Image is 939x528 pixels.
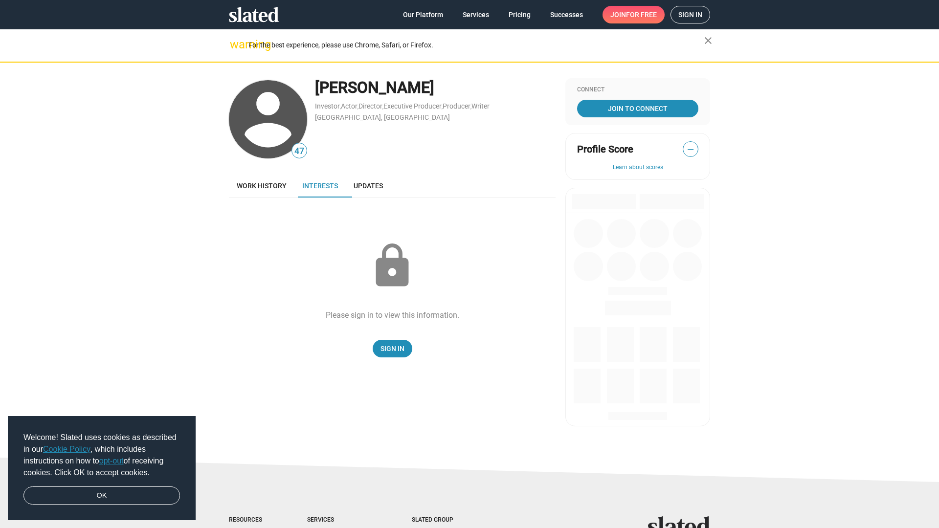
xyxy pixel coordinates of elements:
div: [PERSON_NAME] [315,77,556,98]
a: Executive Producer [383,102,442,110]
div: cookieconsent [8,416,196,521]
a: Our Platform [395,6,451,23]
span: Work history [237,182,287,190]
div: Please sign in to view this information. [326,310,459,320]
span: — [683,143,698,156]
mat-icon: warning [230,39,242,50]
span: for free [626,6,657,23]
span: , [340,104,341,110]
a: Work history [229,174,294,198]
span: 47 [292,145,307,158]
button: Learn about scores [577,164,698,172]
div: For the best experience, please use Chrome, Safari, or Firefox. [248,39,704,52]
a: Producer [443,102,470,110]
span: , [442,104,443,110]
span: Sign In [380,340,404,357]
span: Interests [302,182,338,190]
a: Pricing [501,6,538,23]
span: Join To Connect [579,100,696,117]
a: Updates [346,174,391,198]
span: , [382,104,383,110]
a: Interests [294,174,346,198]
span: Successes [550,6,583,23]
a: Actor [341,102,358,110]
a: Sign In [373,340,412,357]
mat-icon: close [702,35,714,46]
a: Sign in [671,6,710,23]
span: Profile Score [577,143,633,156]
a: opt-out [99,457,124,465]
a: Join To Connect [577,100,698,117]
a: Cookie Policy [43,445,90,453]
span: Sign in [678,6,702,23]
div: Resources [229,516,268,524]
div: Services [307,516,373,524]
a: Joinfor free [603,6,665,23]
span: , [470,104,471,110]
a: Successes [542,6,591,23]
a: dismiss cookie message [23,486,180,505]
span: Our Platform [403,6,443,23]
span: Join [610,6,657,23]
span: , [358,104,358,110]
span: Services [463,6,489,23]
span: Pricing [509,6,531,23]
div: Slated Group [412,516,478,524]
a: Services [455,6,497,23]
span: Updates [354,182,383,190]
div: Connect [577,86,698,94]
mat-icon: lock [368,242,417,290]
a: Director [358,102,382,110]
a: [GEOGRAPHIC_DATA], [GEOGRAPHIC_DATA] [315,113,450,121]
a: Writer [471,102,490,110]
span: Welcome! Slated uses cookies as described in our , which includes instructions on how to of recei... [23,432,180,479]
a: Investor [315,102,340,110]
